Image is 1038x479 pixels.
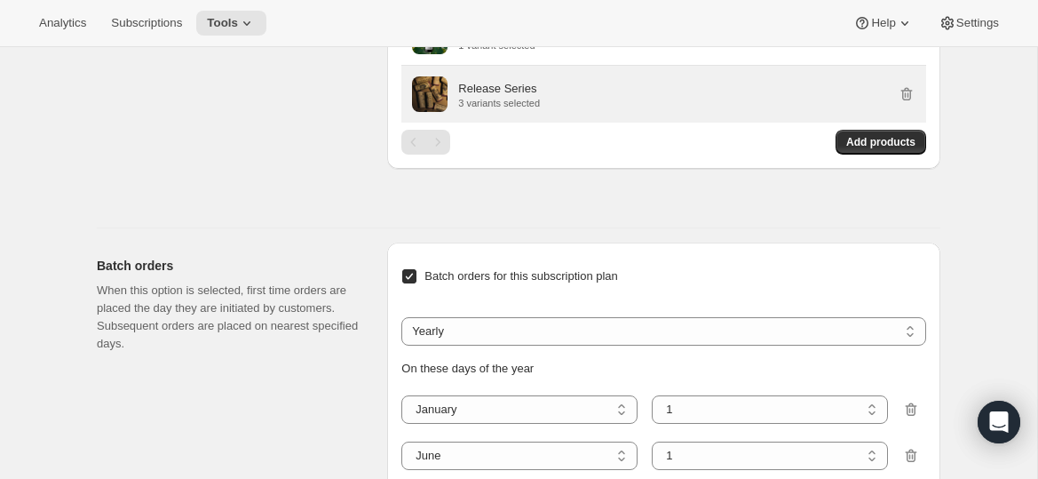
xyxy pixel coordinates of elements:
button: Settings [928,11,1010,36]
p: Release Series [458,80,536,98]
p: On these days of the year [401,360,926,378]
button: Help [843,11,923,36]
p: When this option is selected, first time orders are placed the day they are initiated by customer... [97,282,359,353]
span: Tools [207,16,238,30]
span: Analytics [39,16,86,30]
button: Analytics [28,11,97,36]
div: Open Intercom Messenger [978,401,1020,443]
span: Batch orders for this subscription plan [424,269,618,283]
img: Release Series [412,76,448,112]
span: Subscriptions [111,16,182,30]
button: Subscriptions [100,11,193,36]
span: Add products [846,135,915,149]
button: Add products [836,130,926,155]
span: Settings [956,16,999,30]
nav: Pagination [401,130,450,155]
span: Help [871,16,895,30]
button: Tools [196,11,266,36]
h2: Batch orders [97,257,359,275]
p: 3 variants selected [458,98,540,108]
